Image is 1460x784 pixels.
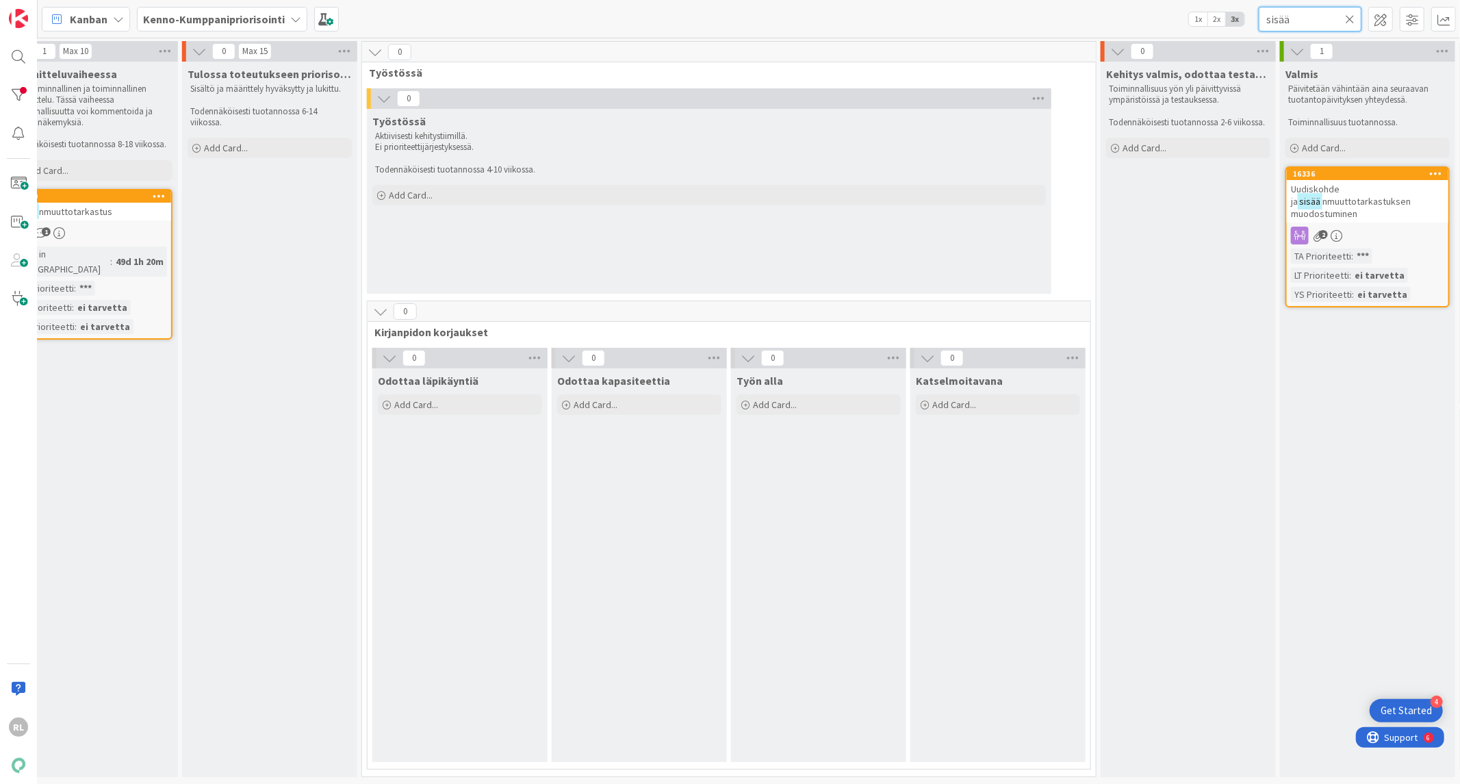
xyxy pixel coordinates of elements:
[8,67,117,81] span: Suunnitteluvaiheessa
[190,106,349,129] p: Todennäköisesti tuotannossa 6-14 viikossa.
[582,350,605,366] span: 0
[25,164,68,177] span: Add Card...
[1351,268,1408,283] div: ei tarvetta
[557,374,670,388] span: Odottaa kapasiteettia
[1189,12,1207,26] span: 1x
[1109,117,1268,128] p: Todennäköisesti tuotannossa 2-6 viikossa.
[388,44,411,60] span: 0
[42,227,51,236] span: 1
[574,399,617,411] span: Add Card...
[110,254,112,269] span: :
[143,12,285,26] b: Kenno-Kumppanipriorisointi
[77,319,133,334] div: ei tarvetta
[394,399,438,411] span: Add Card...
[394,303,417,320] span: 0
[1226,12,1244,26] span: 3x
[1291,183,1340,207] span: Uudiskohde ja
[188,67,352,81] span: Tulossa toteutukseen priorisoituna
[1131,43,1154,60] span: 0
[1298,193,1322,209] mark: sisää
[1291,195,1411,220] span: nmuuttotarkastuksen muodostuminen
[1259,7,1361,31] input: Quick Filter...
[11,139,170,150] p: Todenäköisesti tuotannossa 8-18 viikossa.
[1381,704,1432,718] div: Get Started
[9,9,28,28] img: Visit kanbanzone.com
[1287,168,1448,223] div: 16336Uudiskohde jasisäänmuuttotarkastuksen muodostuminen
[1352,287,1354,302] span: :
[190,84,349,94] p: Sisältö ja määrittely hyväksytty ja lukittu.
[1287,168,1448,180] div: 16336
[372,114,426,128] span: Työstössä
[402,350,426,366] span: 0
[1293,169,1448,179] div: 16336
[16,192,171,201] div: 17659
[1351,249,1353,264] span: :
[39,205,112,218] span: nmuuttotarkastus
[9,756,28,775] img: avatar
[1123,142,1166,154] span: Add Card...
[375,142,1043,153] p: Ei prioriteettijärjestyksessä.
[1291,249,1351,264] div: TA Prioriteetti
[14,281,74,296] div: TA Prioriteetti
[369,66,1079,79] span: Työstössä
[74,300,131,315] div: ei tarvetta
[1291,268,1349,283] div: LT Prioriteetti
[1354,287,1411,302] div: ei tarvetta
[10,190,171,220] div: 17659Sisäänmuuttotarkastus
[753,399,797,411] span: Add Card...
[70,11,107,27] span: Kanban
[1288,84,1447,106] p: Päivitetään vähintään aina seuraavan tuotantopäivityksen yhteydessä.
[72,300,74,315] span: :
[761,350,784,366] span: 0
[14,246,110,277] div: Time in [GEOGRAPHIC_DATA]
[10,190,171,203] div: 17659
[1310,43,1333,60] span: 1
[14,319,75,334] div: YS Prioriteetti
[375,164,1043,175] p: Todennäköisesti tuotannossa 4-10 viikossa.
[1109,84,1268,106] p: Toiminnallisuus yön yli päivittyvissä ympäristöissä ja testauksessa.
[1431,696,1443,708] div: 4
[932,399,976,411] span: Add Card...
[204,142,248,154] span: Add Card...
[1319,230,1328,239] span: 2
[71,5,75,16] div: 6
[1106,67,1270,81] span: Kehitys valmis, odottaa testauksen valmistumista
[63,48,88,55] div: Max 10
[1207,12,1226,26] span: 2x
[389,189,433,201] span: Add Card...
[29,2,62,18] span: Support
[374,325,1073,339] span: Kirjanpidon korjaukset
[9,718,28,737] div: RL
[1370,699,1443,722] div: Open Get Started checklist, remaining modules: 4
[1349,268,1351,283] span: :
[940,350,964,366] span: 0
[75,319,77,334] span: :
[737,374,783,388] span: Työn alla
[375,131,1043,142] p: Aktiivisesti kehitystiimillä.
[378,374,478,388] span: Odottaa läpikäyntiä
[11,84,170,128] p: Liiketoiminnallinen ja toiminnallinen suunnittelu. Tässä vaiheessa toiminnallisuutta voi kommento...
[1285,67,1318,81] span: Valmis
[14,300,72,315] div: LT Prioriteetti
[1288,117,1447,128] p: Toiminnallisuus tuotannossa.
[242,48,268,55] div: Max 15
[1291,287,1352,302] div: YS Prioriteetti
[33,43,56,60] span: 1
[212,43,235,60] span: 0
[916,374,1003,388] span: Katselmoitavana
[1302,142,1346,154] span: Add Card...
[397,90,420,107] span: 0
[74,281,76,296] span: :
[112,254,167,269] div: 49d 1h 20m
